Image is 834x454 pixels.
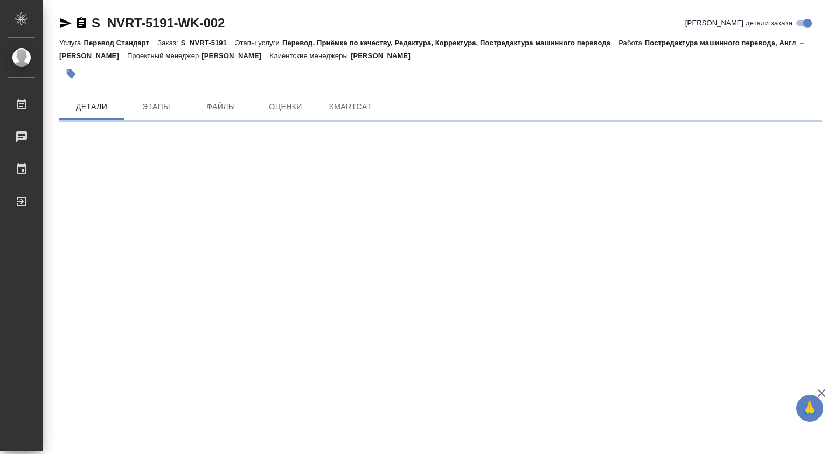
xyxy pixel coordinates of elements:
p: Работа [618,39,645,47]
a: S_NVRT-5191-WK-002 [92,16,225,30]
p: Клиентские менеджеры [269,52,351,60]
p: Услуга [59,39,84,47]
p: S_NVRT-5191 [181,39,235,47]
p: Перевод Стандарт [84,39,157,47]
p: [PERSON_NAME] [351,52,419,60]
button: Скопировать ссылку для ЯМессенджера [59,17,72,30]
span: SmartCat [324,100,376,114]
span: 🙏 [801,397,819,420]
p: Заказ: [157,39,180,47]
span: [PERSON_NAME] детали заказа [685,18,793,29]
span: Детали [66,100,117,114]
p: [PERSON_NAME] [201,52,269,60]
button: Добавить тэг [59,62,83,86]
p: Этапы услуги [235,39,282,47]
button: Скопировать ссылку [75,17,88,30]
p: Проектный менеджер [127,52,201,60]
p: Перевод, Приёмка по качеству, Редактура, Корректура, Постредактура машинного перевода [282,39,618,47]
span: Этапы [130,100,182,114]
span: Файлы [195,100,247,114]
span: Оценки [260,100,311,114]
button: 🙏 [796,395,823,422]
